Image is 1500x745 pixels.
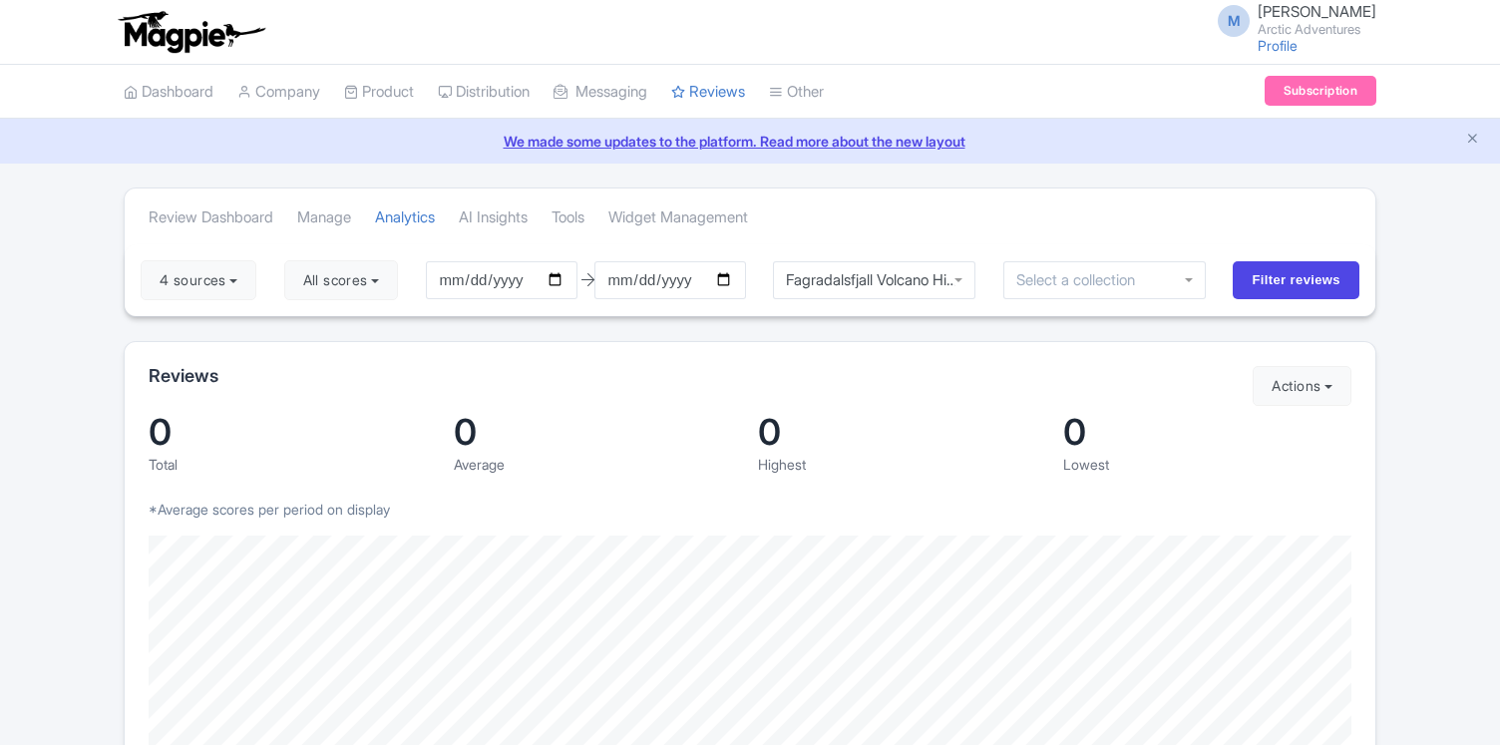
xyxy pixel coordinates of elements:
div: 0 [1063,414,1352,450]
a: Analytics [375,190,435,245]
small: Arctic Adventures [1258,23,1376,36]
a: Product [344,65,414,120]
span: [PERSON_NAME] [1258,2,1376,21]
a: We made some updates to the platform. Read more about the new layout [12,131,1488,152]
a: Subscription [1265,76,1376,106]
div: Highest [758,454,1047,475]
div: Total [149,454,438,475]
a: Company [237,65,320,120]
a: M [PERSON_NAME] Arctic Adventures [1206,4,1376,36]
div: Average [454,454,743,475]
p: *Average scores per period on display [149,499,1351,520]
h2: Reviews [149,366,218,386]
div: 0 [758,414,1047,450]
div: Fagradalsfjall Volcano Hike and Northern Lights Tour [786,271,963,289]
a: Widget Management [608,190,748,245]
a: Manage [297,190,351,245]
span: M [1218,5,1250,37]
div: 0 [149,414,438,450]
a: Dashboard [124,65,213,120]
a: Other [769,65,824,120]
a: Review Dashboard [149,190,273,245]
button: All scores [284,260,399,300]
div: Lowest [1063,454,1352,475]
a: Distribution [438,65,530,120]
a: Reviews [671,65,745,120]
button: Close announcement [1465,129,1480,152]
button: 4 sources [141,260,256,300]
a: Profile [1258,37,1298,54]
input: Filter reviews [1233,261,1359,299]
a: AI Insights [459,190,528,245]
a: Messaging [554,65,647,120]
div: 0 [454,414,743,450]
img: logo-ab69f6fb50320c5b225c76a69d11143b.png [114,10,268,54]
input: Select a collection [1016,271,1149,289]
a: Tools [552,190,584,245]
button: Actions [1253,366,1351,406]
